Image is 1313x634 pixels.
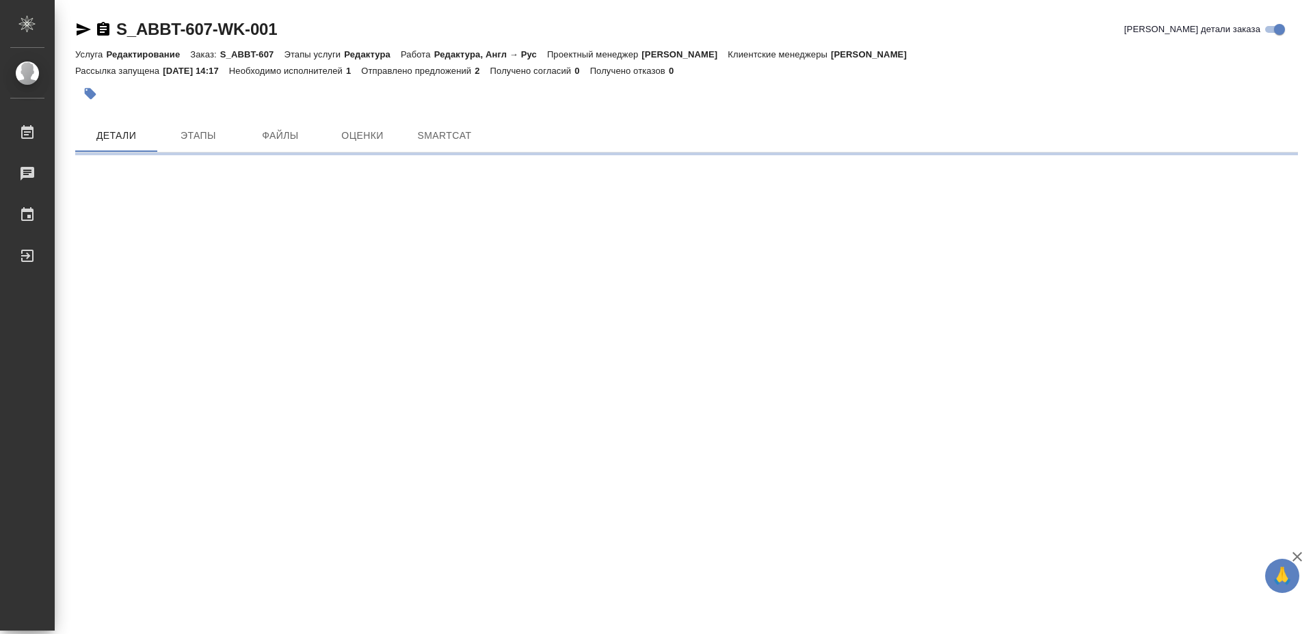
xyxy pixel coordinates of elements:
p: Получено отказов [590,66,669,76]
span: Этапы [165,127,231,144]
p: 0 [574,66,589,76]
span: Оценки [330,127,395,144]
p: [DATE] 14:17 [163,66,229,76]
p: [PERSON_NAME] [641,49,728,60]
a: S_ABBT-607-WK-001 [116,20,277,38]
p: Необходимо исполнителей [229,66,346,76]
p: S_ABBT-607 [220,49,284,60]
span: Файлы [248,127,313,144]
p: Заказ: [190,49,220,60]
span: 🙏 [1271,562,1294,590]
p: [PERSON_NAME] [831,49,917,60]
p: 1 [346,66,361,76]
p: Клиентские менеджеры [728,49,831,60]
button: Скопировать ссылку для ЯМессенджера [75,21,92,38]
button: Добавить тэг [75,79,105,109]
span: [PERSON_NAME] детали заказа [1124,23,1260,36]
button: 🙏 [1265,559,1299,593]
p: 2 [475,66,490,76]
p: Редактирование [106,49,190,60]
p: Редактура [344,49,401,60]
p: Проектный менеджер [547,49,641,60]
button: Скопировать ссылку [95,21,111,38]
p: Услуга [75,49,106,60]
p: Получено согласий [490,66,575,76]
span: SmartCat [412,127,477,144]
p: Отправлено предложений [361,66,475,76]
p: 0 [669,66,684,76]
span: Детали [83,127,149,144]
p: Работа [401,49,434,60]
p: Редактура, Англ → Рус [434,49,547,60]
p: Этапы услуги [284,49,344,60]
p: Рассылка запущена [75,66,163,76]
